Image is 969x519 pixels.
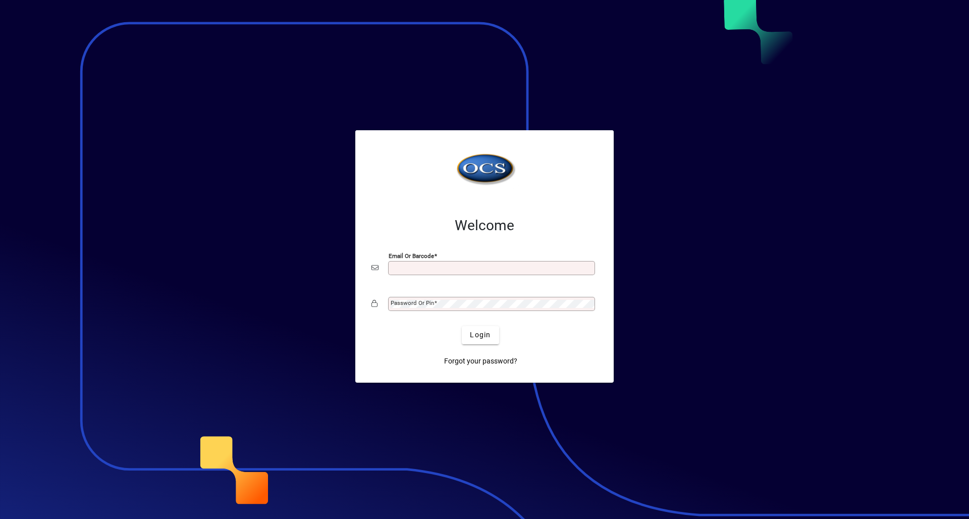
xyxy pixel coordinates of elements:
[440,352,521,371] a: Forgot your password?
[470,330,491,340] span: Login
[462,326,499,344] button: Login
[444,356,517,367] span: Forgot your password?
[389,252,434,259] mat-label: Email or Barcode
[391,299,434,306] mat-label: Password or Pin
[371,217,598,234] h2: Welcome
